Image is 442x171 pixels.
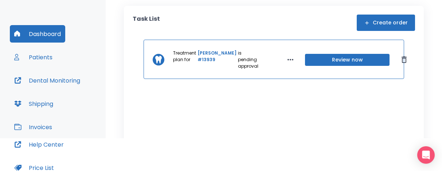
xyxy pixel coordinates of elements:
button: Help Center [10,136,68,153]
div: Open Intercom Messenger [417,146,435,164]
button: Shipping [10,95,58,112]
p: Treatment plan for [173,50,196,69]
button: Dashboard [10,25,65,43]
p: is pending approval [238,50,258,69]
p: Task List [133,15,160,31]
button: Patients [10,48,57,66]
a: [PERSON_NAME] #13939 [197,50,236,69]
button: Dental Monitoring [10,72,85,89]
button: Create order [357,15,415,31]
button: Dismiss [398,54,410,65]
button: Review now [305,54,390,66]
button: Invoices [10,118,56,136]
